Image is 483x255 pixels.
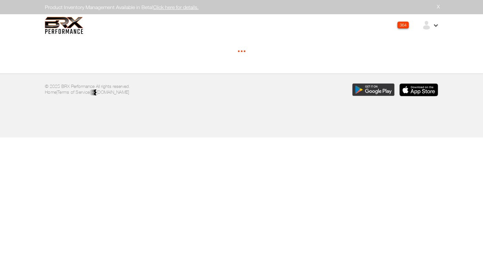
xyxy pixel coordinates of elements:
a: Terms of Service [57,90,90,95]
a: X [437,3,440,10]
img: 6f7da32581c89ca25d665dc3aae533e4f14fe3ef_original.svg [45,17,83,34]
img: colorblack-fill [91,90,97,96]
a: [DOMAIN_NAME] [91,90,129,95]
img: ex-default-user.svg [422,20,431,30]
a: Home [45,90,57,95]
img: Download the BRX Performance app for iOS [399,83,438,96]
img: Download the BRX Performance app for Google Play [352,83,395,96]
a: Click here for details. [153,4,199,10]
p: © 2025 BRX Performance All rights reserved. | | [45,83,237,96]
div: 364 [397,22,409,28]
div: Product Inventory Management Available in Beta! [40,3,443,11]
